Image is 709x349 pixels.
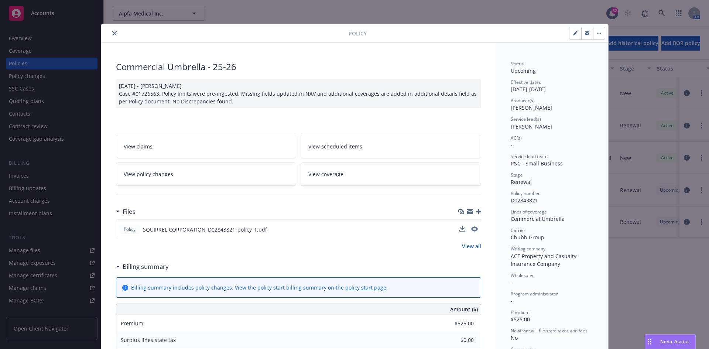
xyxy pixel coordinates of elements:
[116,61,481,73] div: Commercial Umbrella - 25-26
[462,242,481,250] a: View all
[511,253,578,267] span: ACE Property and Casualty Insurance Company
[511,104,552,111] span: [PERSON_NAME]
[301,135,481,158] a: View scheduled items
[308,143,362,150] span: View scheduled items
[131,284,388,291] div: Billing summary includes policy changes. View the policy start billing summary on the .
[430,335,478,346] input: 0.00
[345,284,386,291] a: policy start page
[471,226,478,233] button: preview file
[116,79,481,108] div: [DATE] - [PERSON_NAME] Case #01726563: Policy limits were pre-ingested. Missing fields updated in...
[511,272,534,278] span: Wholesaler
[116,262,169,271] div: Billing summary
[301,162,481,186] a: View coverage
[122,226,137,233] span: Policy
[511,209,547,215] span: Lines of coverage
[110,29,119,38] button: close
[349,30,367,37] span: Policy
[511,160,563,167] span: P&C - Small Business
[471,226,478,232] button: preview file
[511,291,558,297] span: Program administrator
[511,334,518,341] span: No
[511,197,538,204] span: D02843821
[459,226,465,232] button: download file
[511,215,565,222] span: Commercial Umbrella
[459,226,465,233] button: download file
[511,309,530,315] span: Premium
[511,135,522,141] span: AC(s)
[511,279,513,286] span: -
[511,172,523,178] span: Stage
[511,178,532,185] span: Renewal
[143,226,267,233] span: SQUIRREL CORPORATION_D02843821_policy_1.pdf
[511,97,535,104] span: Producer(s)
[511,297,513,304] span: -
[511,246,545,252] span: Writing company
[511,316,530,323] span: $525.00
[645,334,696,349] button: Nova Assist
[511,141,513,148] span: -
[116,207,136,216] div: Files
[123,207,136,216] h3: Files
[121,336,176,343] span: Surplus lines state tax
[124,143,153,150] span: View claims
[511,61,524,67] span: Status
[511,79,593,93] div: [DATE] - [DATE]
[511,123,552,130] span: [PERSON_NAME]
[511,328,588,334] span: Newfront will file state taxes and fees
[660,338,689,345] span: Nova Assist
[511,234,544,241] span: Chubb Group
[511,67,536,74] span: Upcoming
[116,135,297,158] a: View claims
[124,170,173,178] span: View policy changes
[511,79,541,85] span: Effective dates
[511,227,525,233] span: Carrier
[450,305,478,313] span: Amount ($)
[645,335,654,349] div: Drag to move
[430,318,478,329] input: 0.00
[121,320,143,327] span: Premium
[308,170,343,178] span: View coverage
[123,262,169,271] h3: Billing summary
[511,153,548,160] span: Service lead team
[116,162,297,186] a: View policy changes
[511,116,541,122] span: Service lead(s)
[511,190,540,196] span: Policy number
